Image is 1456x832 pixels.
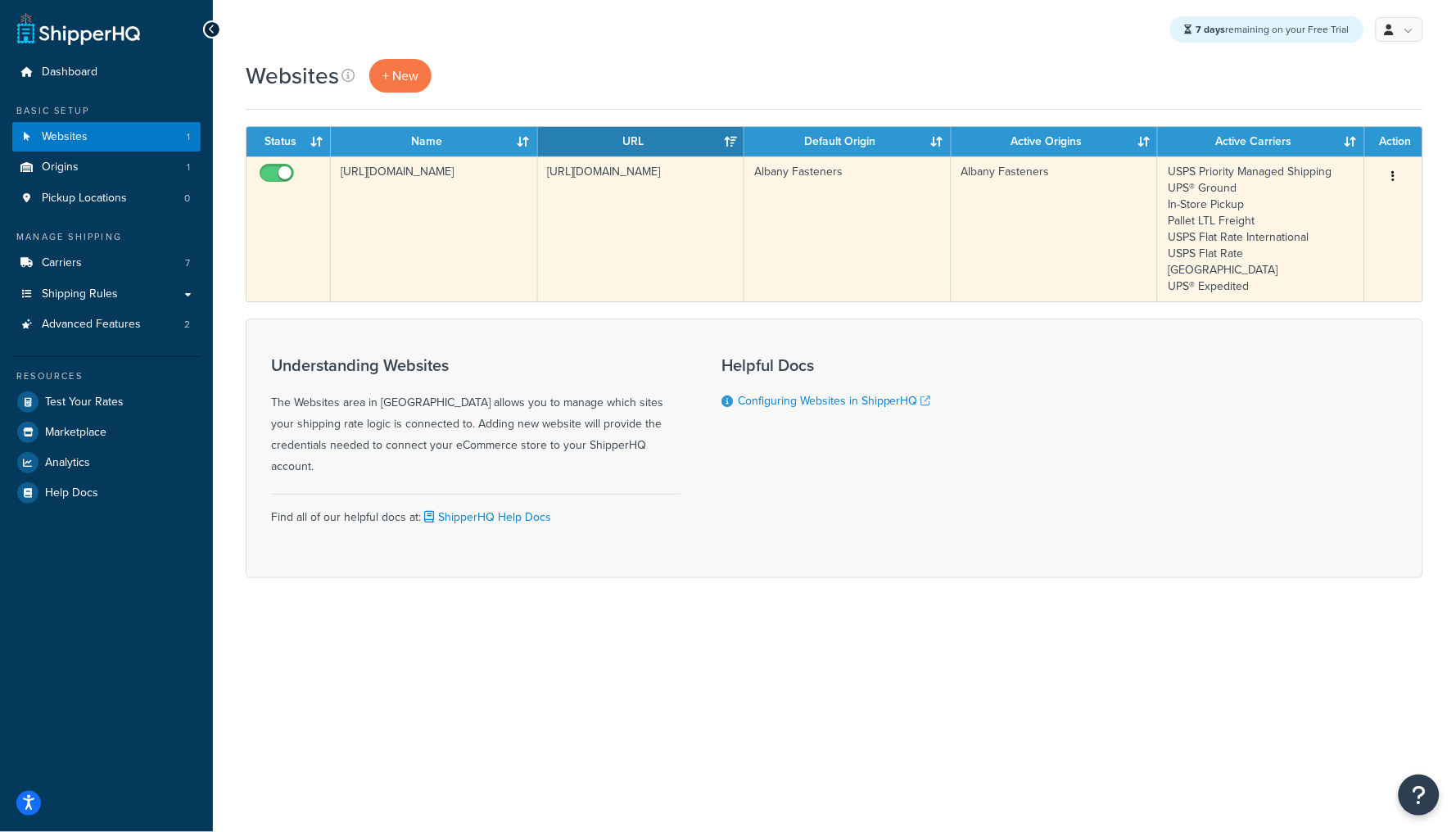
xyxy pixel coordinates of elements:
[12,310,201,340] li: Advanced Features
[744,156,952,301] td: Albany Fasteners
[45,486,98,500] span: Help Docs
[331,127,538,156] th: Name: activate to sort column ascending
[12,248,201,278] li: Carriers
[246,60,339,92] h1: Websites
[1170,16,1364,43] div: remaining on your Free Trial
[12,387,201,417] a: Test Your Rates
[12,369,201,383] div: Resources
[42,256,82,270] span: Carriers
[271,494,681,528] div: Find all of our helpful docs at:
[12,57,201,88] a: Dashboard
[1158,127,1365,156] th: Active Carriers: activate to sort column ascending
[12,279,201,310] a: Shipping Rules
[271,356,681,477] div: The Websites area in [GEOGRAPHIC_DATA] allows you to manage which sites your shipping rate logic ...
[42,192,127,206] span: Pickup Locations
[538,156,745,301] td: [URL][DOMAIN_NAME]
[184,192,190,206] span: 0
[369,59,432,93] a: + New
[12,183,201,214] li: Pickup Locations
[1196,22,1226,37] strong: 7 days
[246,127,331,156] th: Status: activate to sort column ascending
[271,356,681,374] h3: Understanding Websites
[12,478,201,508] a: Help Docs
[184,318,190,332] span: 2
[12,122,201,152] li: Websites
[12,152,201,183] a: Origins 1
[1365,127,1422,156] th: Action
[45,396,124,409] span: Test Your Rates
[538,127,745,156] th: URL: activate to sort column ascending
[42,287,118,301] span: Shipping Rules
[12,248,201,278] a: Carriers 7
[42,161,79,174] span: Origins
[12,104,201,118] div: Basic Setup
[331,156,538,301] td: [URL][DOMAIN_NAME]
[187,130,190,144] span: 1
[744,127,952,156] th: Default Origin: activate to sort column ascending
[952,127,1159,156] th: Active Origins: activate to sort column ascending
[12,122,201,152] a: Websites 1
[1158,156,1365,301] td: USPS Priority Managed Shipping UPS® Ground In-Store Pickup Pallet LTL Freight USPS Flat Rate Inte...
[12,183,201,214] a: Pickup Locations 0
[12,418,201,447] a: Marketplace
[12,230,201,244] div: Manage Shipping
[42,66,97,79] span: Dashboard
[1399,775,1440,816] button: Open Resource Center
[12,152,201,183] li: Origins
[45,426,106,440] span: Marketplace
[42,318,141,332] span: Advanced Features
[738,392,931,409] a: Configuring Websites in ShipperHQ
[187,161,190,174] span: 1
[45,456,90,470] span: Analytics
[721,356,931,374] h3: Helpful Docs
[12,310,201,340] a: Advanced Features 2
[185,256,190,270] span: 7
[17,12,140,45] a: ShipperHQ Home
[421,509,551,526] a: ShipperHQ Help Docs
[382,66,418,85] span: + New
[12,448,201,477] a: Analytics
[42,130,88,144] span: Websites
[952,156,1159,301] td: Albany Fasteners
